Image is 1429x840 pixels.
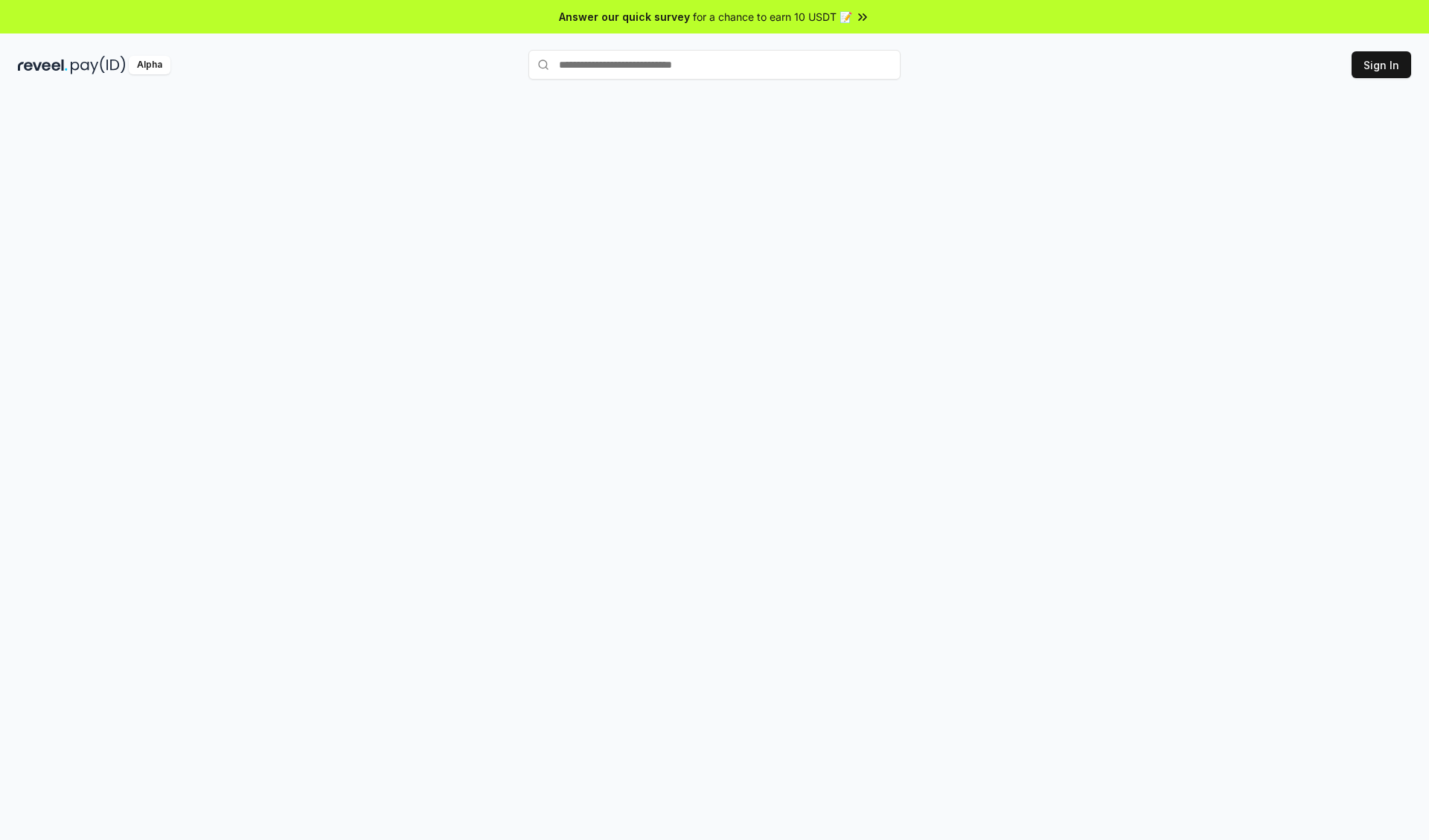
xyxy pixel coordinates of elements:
span: Answer our quick survey [559,9,690,25]
img: pay_id [71,56,126,74]
img: reveel_dark [18,56,68,74]
span: for a chance to earn 10 USDT 📝 [693,9,852,25]
div: Alpha [129,56,170,74]
button: Sign In [1352,51,1411,78]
